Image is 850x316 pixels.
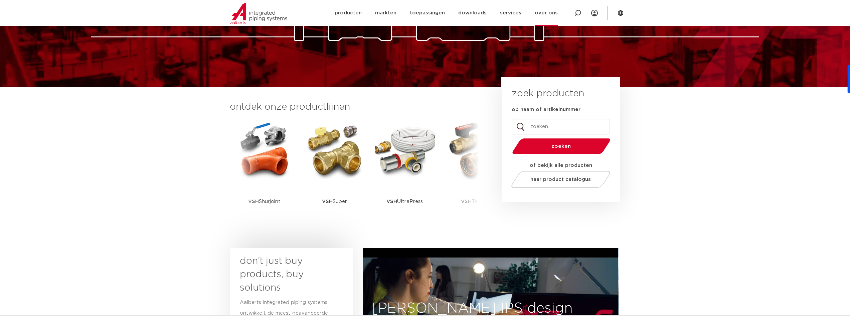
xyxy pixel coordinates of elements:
h3: don’t just buy products, buy solutions [240,254,331,295]
strong: VSH [461,199,472,204]
strong: VSH [248,199,259,204]
strong: of bekijk alle producten [530,163,592,168]
strong: VSH [322,199,333,204]
input: zoeken [512,119,610,134]
span: zoeken [529,144,593,149]
button: zoeken [509,138,613,155]
a: VSHTectite [445,120,505,222]
strong: VSH [386,199,397,204]
p: Shurjoint [248,181,281,222]
p: Tectite [461,181,489,222]
h3: zoek producten [512,87,584,100]
p: UltraPress [386,181,423,222]
span: naar product catalogus [530,177,591,182]
p: Super [322,181,347,222]
a: VSHUltraPress [375,120,435,222]
a: naar product catalogus [509,171,612,188]
a: VSHSuper [305,120,365,222]
h3: ontdek onze productlijnen [230,100,479,114]
label: op naam of artikelnummer [512,106,580,113]
a: VSHShurjoint [234,120,295,222]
